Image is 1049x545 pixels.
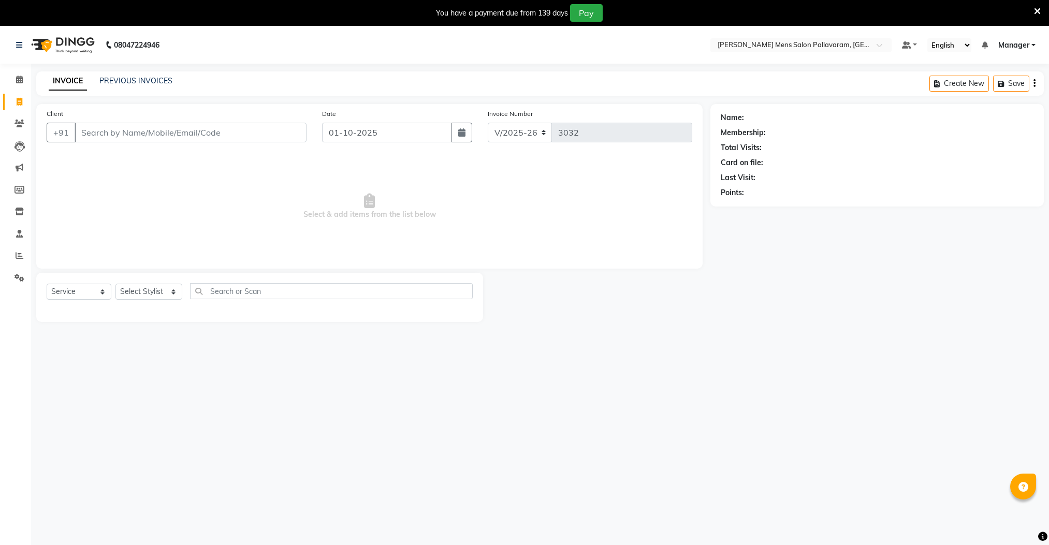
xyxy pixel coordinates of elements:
button: Create New [929,76,989,92]
label: Date [322,109,336,119]
div: Last Visit: [721,172,755,183]
a: PREVIOUS INVOICES [99,76,172,85]
div: Points: [721,187,744,198]
span: Manager [998,40,1029,51]
label: Client [47,109,63,119]
button: +91 [47,123,76,142]
div: Card on file: [721,157,763,168]
button: Pay [570,4,603,22]
span: Select & add items from the list below [47,155,692,258]
div: Membership: [721,127,766,138]
img: logo [26,31,97,60]
a: INVOICE [49,72,87,91]
iframe: chat widget [1006,504,1039,535]
div: You have a payment due from 139 days [436,8,568,19]
input: Search by Name/Mobile/Email/Code [75,123,307,142]
button: Save [993,76,1029,92]
label: Invoice Number [488,109,533,119]
div: Name: [721,112,744,123]
b: 08047224946 [114,31,159,60]
div: Total Visits: [721,142,762,153]
input: Search or Scan [190,283,473,299]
